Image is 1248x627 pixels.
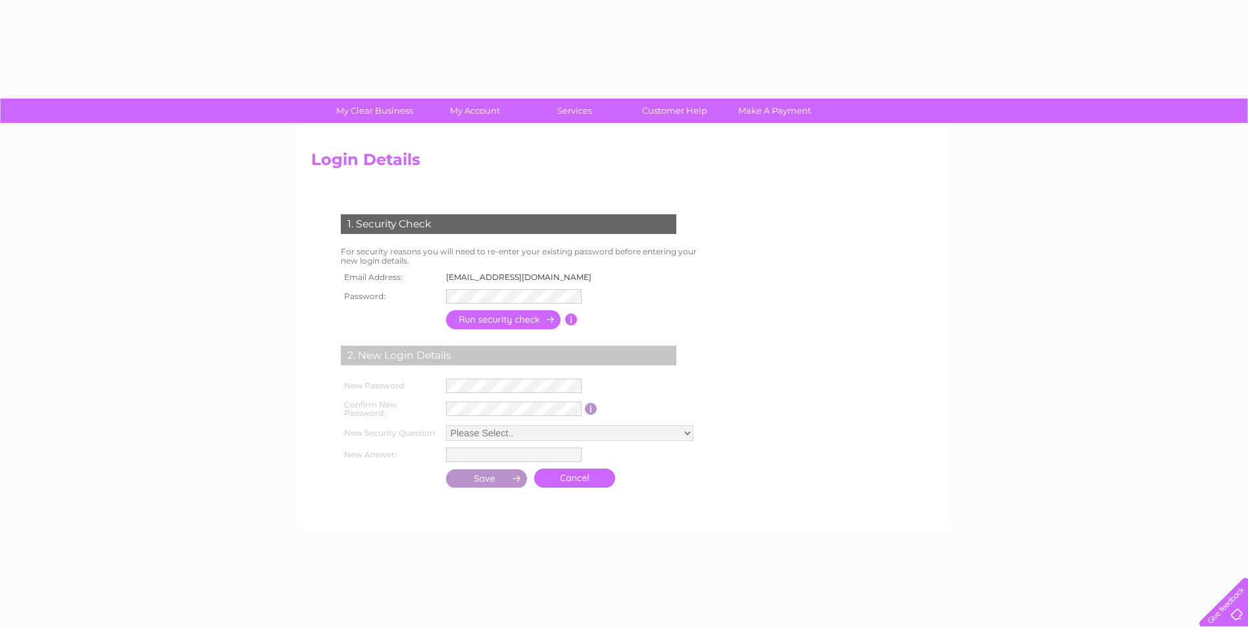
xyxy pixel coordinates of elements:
[341,214,676,234] div: 1. Security Check
[337,396,443,423] th: Confirm New Password:
[420,99,529,123] a: My Account
[534,469,615,488] a: Cancel
[337,422,443,444] th: New Security Question
[341,346,676,365] div: 2. New Login Details
[311,151,937,175] h2: Login Details
[337,375,443,396] th: New Password:
[337,286,443,307] th: Password:
[337,444,443,465] th: New Answer:
[565,313,578,325] input: Information
[720,99,829,123] a: Make A Payment
[620,99,729,123] a: Customer Help
[337,269,443,286] th: Email Address:
[337,244,711,269] td: For security reasons you will need to re-enter your existing password before entering your new lo...
[320,99,429,123] a: My Clear Business
[446,469,528,488] input: Submit
[520,99,629,123] a: Services
[585,403,597,415] input: Information
[443,269,603,286] td: [EMAIL_ADDRESS][DOMAIN_NAME]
